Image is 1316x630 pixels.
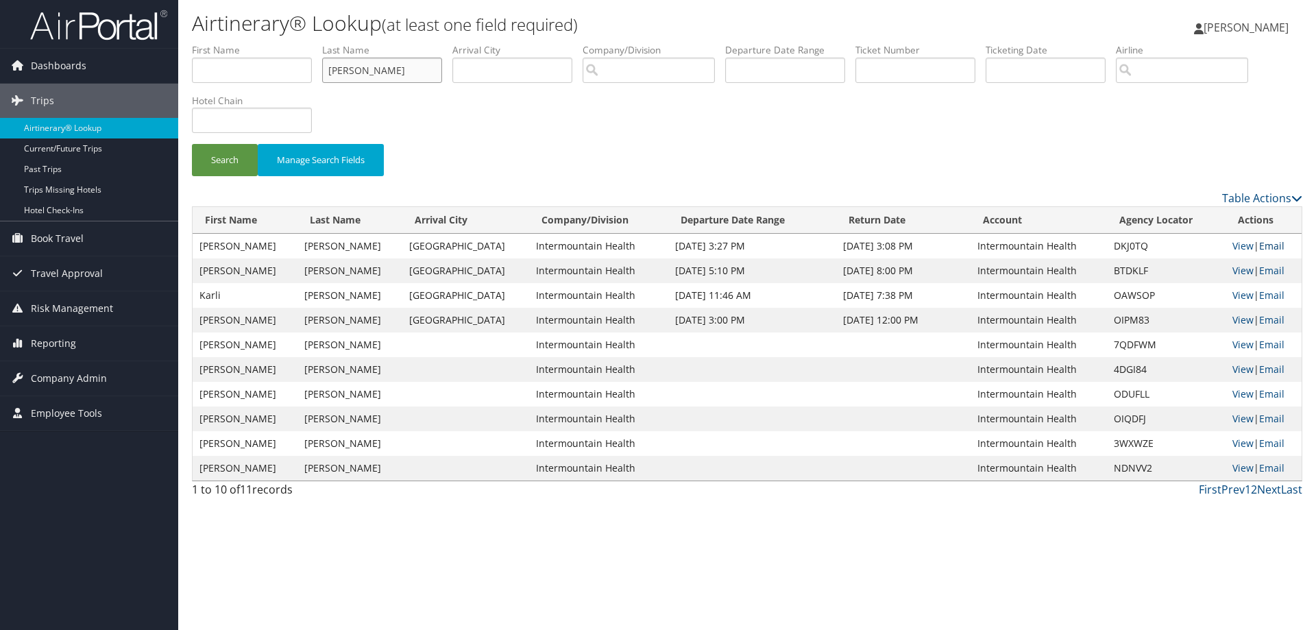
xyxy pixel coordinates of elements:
td: [PERSON_NAME] [193,258,297,283]
button: Manage Search Fields [258,144,384,176]
th: First Name: activate to sort column ascending [193,207,297,234]
h1: Airtinerary® Lookup [192,9,932,38]
a: Next [1257,482,1281,497]
td: [GEOGRAPHIC_DATA] [402,283,529,308]
th: Arrival City: activate to sort column ascending [402,207,529,234]
td: [PERSON_NAME] [297,382,402,407]
td: Intermountain Health [529,308,668,332]
td: Intermountain Health [971,382,1107,407]
td: Intermountain Health [529,382,668,407]
td: [PERSON_NAME] [193,308,297,332]
span: Trips [31,84,54,118]
td: [GEOGRAPHIC_DATA] [402,234,529,258]
label: Ticketing Date [986,43,1116,57]
td: [PERSON_NAME] [193,407,297,431]
a: Email [1259,264,1284,277]
td: 4DGI84 [1107,357,1226,382]
td: [PERSON_NAME] [297,332,402,357]
td: Intermountain Health [529,234,668,258]
td: 7QDFWM [1107,332,1226,357]
td: Intermountain Health [971,357,1107,382]
a: View [1232,387,1254,400]
a: Email [1259,412,1284,425]
a: 2 [1251,482,1257,497]
td: Intermountain Health [971,456,1107,481]
td: [PERSON_NAME] [193,332,297,357]
td: [GEOGRAPHIC_DATA] [402,308,529,332]
small: (at least one field required) [382,13,578,36]
td: [PERSON_NAME] [297,283,402,308]
td: [PERSON_NAME] [193,357,297,382]
th: Last Name: activate to sort column ascending [297,207,402,234]
span: Reporting [31,326,76,361]
td: Intermountain Health [971,283,1107,308]
td: [PERSON_NAME] [193,382,297,407]
td: [PERSON_NAME] [297,234,402,258]
td: OAWSOP [1107,283,1226,308]
label: Last Name [322,43,452,57]
td: BTDKLF [1107,258,1226,283]
td: | [1226,234,1302,258]
th: Return Date: activate to sort column ascending [836,207,971,234]
th: Actions [1226,207,1302,234]
td: [PERSON_NAME] [297,357,402,382]
a: Email [1259,338,1284,351]
a: Email [1259,313,1284,326]
a: View [1232,412,1254,425]
td: | [1226,308,1302,332]
td: [DATE] 5:10 PM [668,258,836,283]
a: Email [1259,437,1284,450]
span: 11 [240,482,252,497]
td: Intermountain Health [971,258,1107,283]
td: Intermountain Health [971,332,1107,357]
td: [DATE] 7:38 PM [836,283,971,308]
a: Email [1259,363,1284,376]
td: [PERSON_NAME] [297,407,402,431]
a: View [1232,264,1254,277]
a: Last [1281,482,1302,497]
label: First Name [192,43,322,57]
td: [DATE] 12:00 PM [836,308,971,332]
td: [PERSON_NAME] [297,456,402,481]
td: Intermountain Health [529,357,668,382]
td: | [1226,382,1302,407]
td: | [1226,332,1302,357]
td: | [1226,357,1302,382]
td: | [1226,456,1302,481]
td: Intermountain Health [529,258,668,283]
a: First [1199,482,1221,497]
span: Risk Management [31,291,113,326]
td: OIQDFJ [1107,407,1226,431]
td: [PERSON_NAME] [193,431,297,456]
a: View [1232,313,1254,326]
td: 3WXWZE [1107,431,1226,456]
a: View [1232,363,1254,376]
label: Arrival City [452,43,583,57]
td: [DATE] 3:27 PM [668,234,836,258]
a: Table Actions [1222,191,1302,206]
img: airportal-logo.png [30,9,167,41]
label: Departure Date Range [725,43,855,57]
td: [PERSON_NAME] [297,308,402,332]
span: Dashboards [31,49,86,83]
label: Hotel Chain [192,94,322,108]
td: [GEOGRAPHIC_DATA] [402,258,529,283]
a: View [1232,239,1254,252]
span: Book Travel [31,221,84,256]
label: Company/Division [583,43,725,57]
td: | [1226,407,1302,431]
span: Travel Approval [31,256,103,291]
td: [DATE] 3:08 PM [836,234,971,258]
td: Intermountain Health [529,283,668,308]
td: ODUFLL [1107,382,1226,407]
a: Email [1259,289,1284,302]
td: OIPM83 [1107,308,1226,332]
button: Search [192,144,258,176]
td: [PERSON_NAME] [297,431,402,456]
label: Airline [1116,43,1258,57]
a: View [1232,338,1254,351]
a: Email [1259,461,1284,474]
td: Intermountain Health [971,407,1107,431]
a: View [1232,461,1254,474]
td: [DATE] 8:00 PM [836,258,971,283]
